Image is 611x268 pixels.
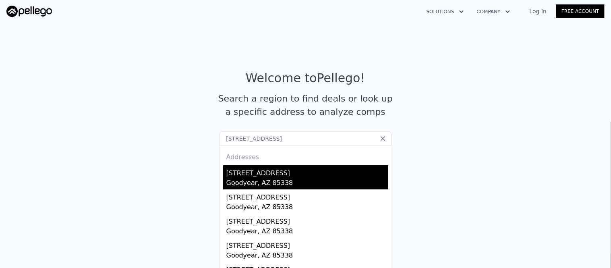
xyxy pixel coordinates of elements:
a: Log In [520,7,556,15]
div: Goodyear, AZ 85338 [226,202,388,214]
div: [STREET_ADDRESS] [226,165,388,178]
div: Goodyear, AZ 85338 [226,178,388,189]
div: Addresses [223,146,388,165]
div: Goodyear, AZ 85338 [226,251,388,262]
div: [STREET_ADDRESS] [226,189,388,202]
div: Welcome to Pellego ! [246,71,365,85]
a: Free Account [556,4,605,18]
div: Goodyear, AZ 85338 [226,226,388,238]
img: Pellego [6,6,52,17]
div: [STREET_ADDRESS] [226,238,388,251]
input: Search an address or region... [220,131,392,146]
button: Company [470,4,517,19]
div: Search a region to find deals or look up a specific address to analyze comps [215,92,396,118]
button: Solutions [420,4,470,19]
div: [STREET_ADDRESS] [226,214,388,226]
